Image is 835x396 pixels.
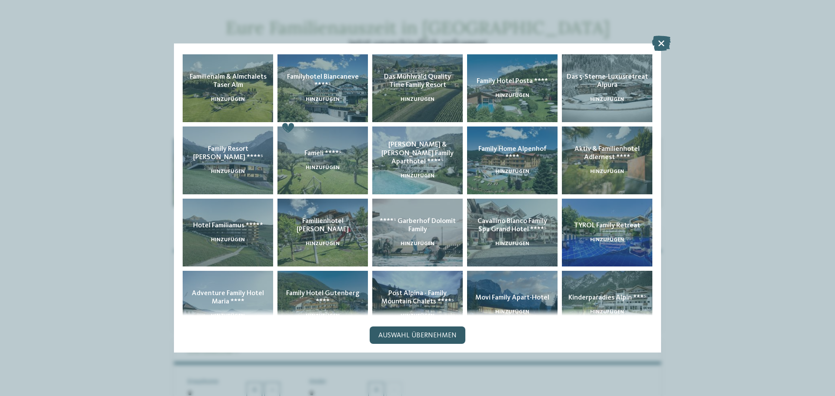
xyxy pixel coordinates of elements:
[574,146,640,161] span: Aktiv & Familienhotel Adlernest ****
[211,169,245,174] span: hinzufügen
[477,78,548,85] span: Family Hotel Posta ****
[478,218,547,233] span: Cavallino Bianco Family Spa Grand Hotel ****ˢ
[306,313,340,319] span: hinzufügen
[574,222,640,229] span: TYROL Family Retreat
[495,309,529,315] span: hinzufügen
[380,218,456,233] span: ****ˢ Garberhof Dolomit Family
[306,165,340,170] span: hinzufügen
[192,290,264,305] span: Adventure Family Hotel Maria ****
[306,97,340,102] span: hinzufügen
[211,97,245,102] span: hinzufügen
[590,309,624,315] span: hinzufügen
[286,290,359,305] span: Family Hotel Gutenberg ****
[287,73,359,89] span: Familyhotel Biancaneve ****ˢ
[401,241,434,246] span: hinzufügen
[567,73,648,89] span: Das 5-Sterne-Luxusretreat Alpura
[306,241,340,246] span: hinzufügen
[495,169,529,174] span: hinzufügen
[378,332,457,339] span: Auswahl übernehmen
[193,146,263,161] span: Family Resort [PERSON_NAME] ****ˢ
[401,173,434,179] span: hinzufügen
[478,146,547,161] span: Family Home Alpenhof ****
[495,241,529,246] span: hinzufügen
[568,294,646,301] span: Kinderparadies Alpin ***ˢ
[590,169,624,174] span: hinzufügen
[384,73,451,89] span: Das Mühlwald Quality Time Family Resort
[381,290,454,305] span: Post Alpina - Family Mountain Chalets ****ˢ
[381,141,454,165] span: [PERSON_NAME] & [PERSON_NAME] Family Aparthotel ****ˢ
[211,237,245,243] span: hinzufügen
[190,73,267,89] span: Familienalm & Almchalets Taser Alm
[590,237,624,243] span: hinzufügen
[297,218,349,233] span: Familienhotel [PERSON_NAME]
[401,313,434,319] span: hinzufügen
[475,294,549,301] span: Movi Family Apart-Hotel
[401,97,434,102] span: hinzufügen
[495,93,529,98] span: hinzufügen
[211,313,245,319] span: hinzufügen
[590,97,624,102] span: hinzufügen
